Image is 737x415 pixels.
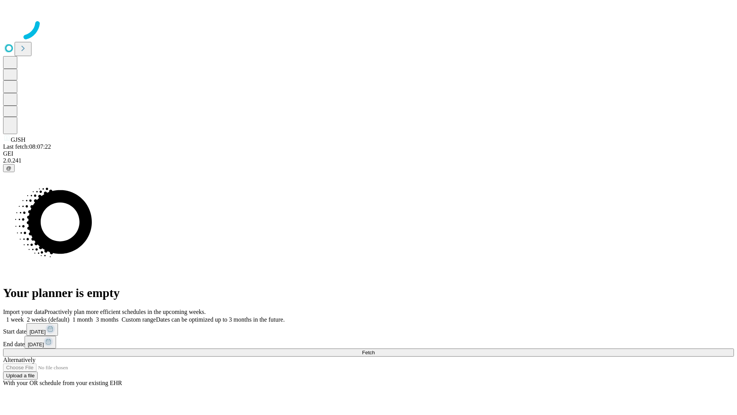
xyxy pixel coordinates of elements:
[3,349,734,357] button: Fetch
[6,316,24,323] span: 1 week
[3,309,45,315] span: Import your data
[11,136,25,143] span: GJSH
[3,143,51,150] span: Last fetch: 08:07:22
[3,323,734,336] div: Start date
[156,316,284,323] span: Dates can be optimized up to 3 months in the future.
[73,316,93,323] span: 1 month
[45,309,206,315] span: Proactively plan more efficient schedules in the upcoming weeks.
[26,323,58,336] button: [DATE]
[30,329,46,335] span: [DATE]
[3,372,38,380] button: Upload a file
[3,150,734,157] div: GEI
[3,164,15,172] button: @
[362,350,375,355] span: Fetch
[122,316,156,323] span: Custom range
[3,157,734,164] div: 2.0.241
[3,286,734,300] h1: Your planner is empty
[27,316,69,323] span: 2 weeks (default)
[6,165,12,171] span: @
[96,316,119,323] span: 3 months
[3,336,734,349] div: End date
[3,357,35,363] span: Alternatively
[28,342,44,347] span: [DATE]
[25,336,56,349] button: [DATE]
[3,380,122,386] span: With your OR schedule from your existing EHR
